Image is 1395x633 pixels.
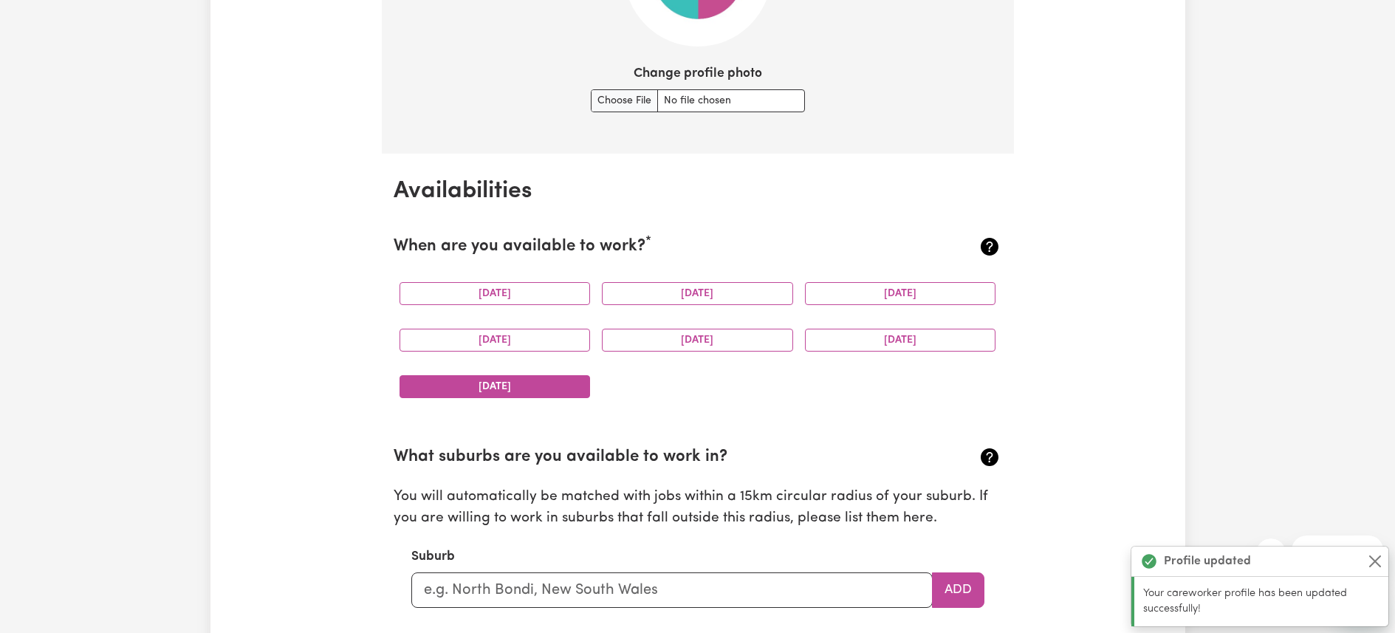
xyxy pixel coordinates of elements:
button: [DATE] [400,375,591,398]
h2: When are you available to work? [394,237,901,257]
button: Add to preferred suburbs [932,572,984,608]
input: e.g. North Bondi, New South Wales [411,572,933,608]
label: Change profile photo [634,64,762,83]
button: Close [1366,552,1384,570]
p: Your careworker profile has been updated successfully! [1143,586,1379,617]
h2: Availabilities [394,177,1002,205]
button: [DATE] [400,282,591,305]
button: [DATE] [602,329,793,352]
strong: Profile updated [1164,552,1251,570]
button: [DATE] [602,282,793,305]
p: You will automatically be matched with jobs within a 15km circular radius of your suburb. If you ... [394,487,1002,530]
label: Suburb [411,547,455,567]
iframe: Message from company [1292,536,1383,568]
iframe: Close message [1256,538,1286,568]
button: [DATE] [805,282,996,305]
button: [DATE] [400,329,591,352]
button: [DATE] [805,329,996,352]
h2: What suburbs are you available to work in? [394,448,901,468]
